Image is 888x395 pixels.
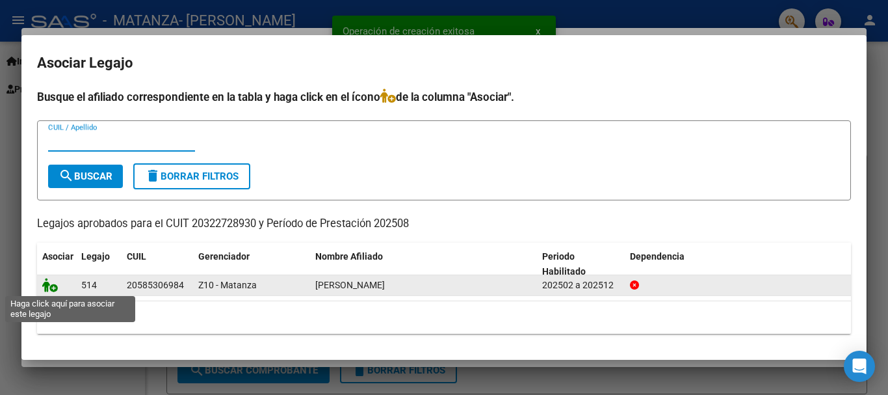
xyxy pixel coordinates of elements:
[630,251,685,262] span: Dependencia
[844,351,875,382] div: Open Intercom Messenger
[198,280,257,290] span: Z10 - Matanza
[42,251,73,262] span: Asociar
[542,278,620,293] div: 202502 a 202512
[37,243,76,286] datatable-header-cell: Asociar
[625,243,852,286] datatable-header-cell: Dependencia
[122,243,193,286] datatable-header-cell: CUIL
[59,168,74,184] mat-icon: search
[145,170,239,182] span: Borrar Filtros
[310,243,537,286] datatable-header-cell: Nombre Afiliado
[81,251,110,262] span: Legajo
[537,243,625,286] datatable-header-cell: Periodo Habilitado
[198,251,250,262] span: Gerenciador
[48,165,123,188] button: Buscar
[81,280,97,290] span: 514
[127,251,146,262] span: CUIL
[59,170,112,182] span: Buscar
[193,243,310,286] datatable-header-cell: Gerenciador
[37,51,851,75] h2: Asociar Legajo
[76,243,122,286] datatable-header-cell: Legajo
[315,251,383,262] span: Nombre Afiliado
[37,89,851,105] h4: Busque el afiliado correspondiente en la tabla y haga click en el ícono de la columna "Asociar".
[315,280,385,290] span: QUIROZ JUAN MATEO
[37,301,851,334] div: 1 registros
[145,168,161,184] mat-icon: delete
[542,251,586,277] span: Periodo Habilitado
[133,163,250,189] button: Borrar Filtros
[37,216,851,232] p: Legajos aprobados para el CUIT 20322728930 y Período de Prestación 202508
[127,278,184,293] div: 20585306984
